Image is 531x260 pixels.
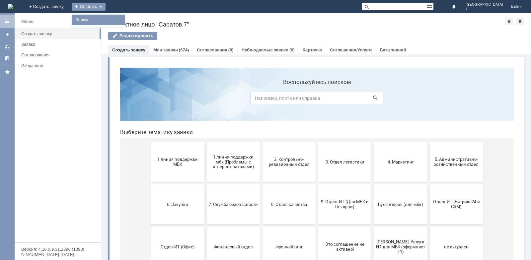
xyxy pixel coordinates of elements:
span: Финансовый отдел [94,182,143,187]
label: Воспользуйтесь поиском [136,16,268,23]
span: Отдел-ИТ (Офис) [38,182,87,187]
button: 4. Маркетинг [259,80,312,119]
a: База знаний [380,47,406,52]
a: Мои заявки [2,41,13,52]
div: (674) [179,47,189,52]
span: Бухгалтерия (для мбк) [261,139,310,144]
span: 1 линия поддержки МБК [38,95,87,104]
span: Это соглашение не активно! [205,179,255,189]
button: 1 линия поддержки МБК [36,80,89,119]
span: 8. Отдел качества [150,139,199,144]
a: Карточка [303,47,322,52]
div: Сделать домашней страницей [516,17,524,25]
span: [GEOGRAPHIC_DATA] [466,3,503,7]
a: Перейти на домашнюю страницу [8,4,13,9]
button: 5. Административно-хозяйственный отдел [315,80,368,119]
div: Контактное лицо "Саратов 7" [108,21,505,28]
header: Выберите тематику заявки [5,66,399,73]
button: Финансовый отдел [92,164,145,204]
span: 9. Отдел-ИТ (Для МБК и Пекарни) [205,137,255,147]
span: 2. Контрольно-ревизионный отдел [150,95,199,104]
span: 6. Закупки [38,139,87,144]
button: Отдел-ИТ (Офис) [36,164,89,204]
button: Франчайзинг [148,164,201,204]
span: Франчайзинг [150,182,199,187]
div: Добавить в избранное [505,17,513,25]
div: Заявки [21,42,97,47]
div: Меню [21,18,34,26]
button: 8. Отдел качества [148,122,201,162]
a: Мои заявки [153,47,178,52]
a: Наблюдаемые заявки [242,47,288,52]
button: Бухгалтерия (для мбк) [259,122,312,162]
button: не актуален [315,164,368,204]
div: (0) [289,47,295,52]
span: 7 [466,7,503,11]
div: Создать заявку [21,31,97,36]
button: Отдел-ИТ (Битрикс24 и CRM) [315,122,368,162]
span: Расширенный поиск [427,3,433,9]
button: 9. Отдел-ИТ (Для МБК и Пекарни) [203,122,257,162]
img: logo [8,4,13,9]
a: Соглашения/Услуги [330,47,372,52]
div: Создать [72,3,106,11]
button: 6. Закупки [36,122,89,162]
a: Заявки [19,39,100,49]
span: 4. Маркетинг [261,97,310,102]
button: 2. Контрольно-ревизионный отдел [148,80,201,119]
span: 5. Административно-хозяйственный отдел [317,95,366,104]
a: Создать заявку [2,29,13,40]
button: Это соглашение не активно! [203,164,257,204]
button: 1 линия поддержки мбк (Проблемы с интернет-заказами) [92,80,145,119]
div: Избранное [21,63,90,68]
a: Создать заявку [19,29,100,39]
span: 3. Отдел логистики [205,97,255,102]
div: Версия: 4.18.0.9.31.1398 (1398) [21,247,94,251]
span: [PERSON_NAME]. Услуги ИТ для МБК (оформляет L1) [261,177,310,192]
a: Согласования [197,47,227,52]
button: 7. Служба безопасности [92,122,145,162]
input: Например, почта или справка [136,30,268,42]
span: 7. Служба безопасности [94,139,143,144]
span: Отдел-ИТ (Битрикс24 и CRM) [317,137,366,147]
a: Заявка [73,16,123,24]
div: © NAUMEN [DATE]-[DATE] [21,252,94,257]
a: Мои согласования [2,53,13,64]
a: Создать заявку [112,47,145,52]
span: 1 линия поддержки мбк (Проблемы с интернет-заказами) [94,92,143,107]
span: не актуален [317,182,366,187]
button: 3. Отдел логистики [203,80,257,119]
a: Согласования [19,50,100,60]
div: (0) [228,47,234,52]
div: Согласования [21,52,97,57]
button: [PERSON_NAME]. Услуги ИТ для МБК (оформляет L1) [259,164,312,204]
